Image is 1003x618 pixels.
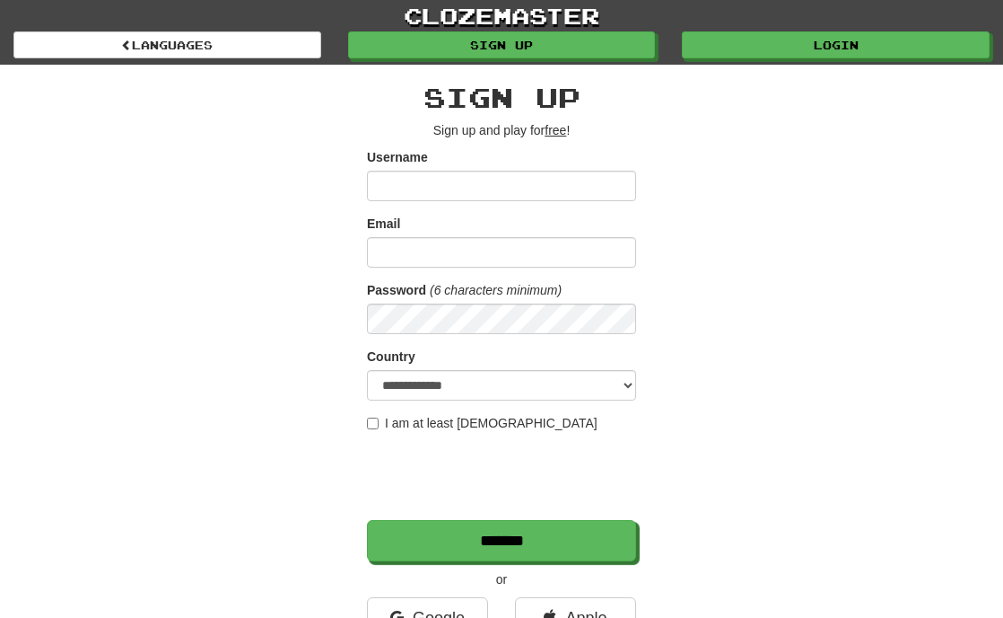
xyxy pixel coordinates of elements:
[367,418,379,429] input: I am at least [DEMOGRAPHIC_DATA]
[367,281,426,299] label: Password
[367,83,636,112] h2: Sign up
[430,283,562,297] em: (6 characters minimum)
[367,570,636,588] p: or
[367,348,415,366] label: Country
[367,414,597,432] label: I am at least [DEMOGRAPHIC_DATA]
[367,121,636,139] p: Sign up and play for !
[682,31,990,58] a: Login
[348,31,656,58] a: Sign up
[13,31,321,58] a: Languages
[367,441,640,511] iframe: reCAPTCHA
[367,215,400,233] label: Email
[545,123,566,137] u: free
[367,148,428,166] label: Username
